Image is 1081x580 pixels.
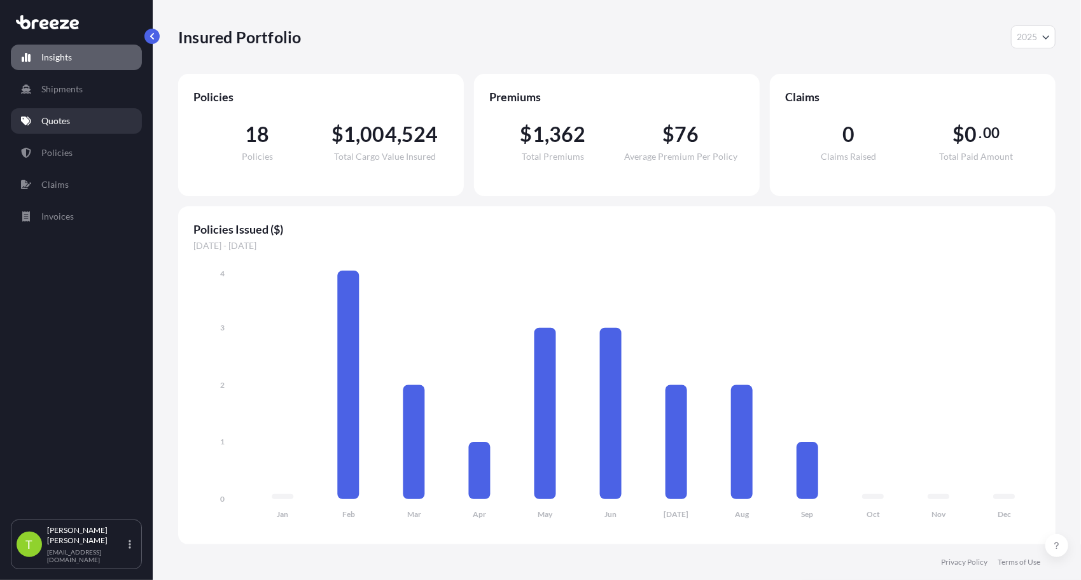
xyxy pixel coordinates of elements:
span: 1 [344,124,356,145]
tspan: 4 [220,269,225,278]
span: Premiums [489,89,744,104]
span: , [397,124,401,145]
span: [DATE] - [DATE] [193,239,1040,252]
p: Insights [41,51,72,64]
tspan: Mar [407,510,421,520]
span: . [979,128,982,138]
p: [EMAIL_ADDRESS][DOMAIN_NAME] [47,548,126,563]
tspan: Sep [802,510,814,520]
tspan: Aug [735,510,750,520]
tspan: 0 [220,494,225,504]
tspan: 2 [220,380,225,390]
span: $ [662,124,674,145]
a: Insights [11,45,142,70]
tspan: 1 [220,437,225,447]
tspan: [DATE] [664,510,689,520]
span: Total Premiums [522,152,584,161]
tspan: May [538,510,553,520]
span: 524 [401,124,438,145]
span: $ [520,124,533,145]
span: 0 [965,124,977,145]
span: Policies [193,89,449,104]
a: Shipments [11,76,142,102]
a: Terms of Use [998,557,1040,567]
p: Shipments [41,83,83,95]
span: , [356,124,360,145]
a: Quotes [11,108,142,134]
span: 004 [360,124,397,145]
span: $ [953,124,965,145]
tspan: Jun [604,510,617,520]
a: Claims [11,172,142,197]
span: T [26,538,33,551]
span: $ [331,124,344,145]
button: Year Selector [1011,25,1056,48]
span: Policies Issued ($) [193,222,1040,237]
span: 18 [245,124,269,145]
span: 76 [674,124,699,145]
span: 362 [549,124,586,145]
tspan: Oct [867,510,880,520]
span: Total Paid Amount [940,152,1014,161]
span: Claims Raised [821,152,877,161]
span: 0 [843,124,855,145]
span: , [545,124,549,145]
tspan: Jan [277,510,289,520]
span: 00 [984,128,1000,138]
p: Insured Portfolio [178,27,301,47]
p: Quotes [41,115,70,127]
span: Total Cargo Value Insured [334,152,436,161]
tspan: Apr [473,510,486,520]
p: Policies [41,146,73,159]
tspan: Nov [931,510,946,520]
tspan: Dec [998,510,1011,520]
a: Invoices [11,204,142,229]
a: Policies [11,140,142,166]
span: Average Premium Per Policy [624,152,737,161]
tspan: Feb [342,510,355,520]
tspan: 3 [220,323,225,332]
p: [PERSON_NAME] [PERSON_NAME] [47,525,126,546]
span: 1 [533,124,545,145]
p: Claims [41,178,69,191]
span: Claims [785,89,1040,104]
a: Privacy Policy [941,557,987,567]
span: Policies [242,152,273,161]
span: 2025 [1017,31,1037,43]
p: Invoices [41,210,74,223]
